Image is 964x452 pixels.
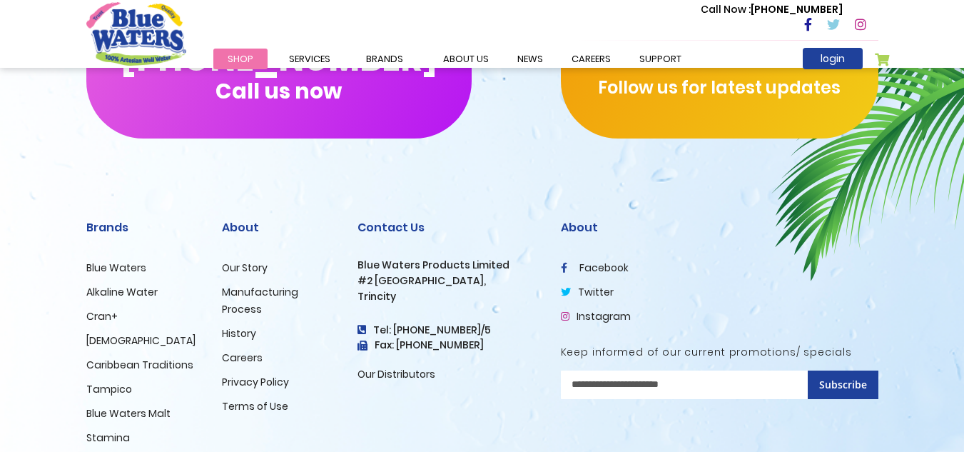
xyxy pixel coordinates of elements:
a: [DEMOGRAPHIC_DATA] [86,333,196,348]
p: Follow us for latest updates [561,75,878,101]
a: News [503,49,557,69]
a: support [625,49,696,69]
a: Instagram [561,309,631,323]
a: Our Story [222,261,268,275]
a: Blue Waters [86,261,146,275]
span: Call us now [215,87,342,95]
h2: Brands [86,221,201,234]
a: Tampico [86,382,132,396]
a: History [222,326,256,341]
h2: Contact Us [357,221,539,234]
span: Services [289,52,330,66]
h4: Tel: [PHONE_NUMBER]/5 [357,324,539,336]
a: Our Distributors [357,367,435,381]
h3: Fax: [PHONE_NUMBER] [357,339,539,351]
a: Privacy Policy [222,375,289,389]
a: Manufacturing Process [222,285,298,316]
h3: #2 [GEOGRAPHIC_DATA], [357,275,539,287]
a: Stamina [86,431,130,445]
a: twitter [561,285,614,299]
h5: Keep informed of our current promotions/ specials [561,346,878,358]
a: careers [557,49,625,69]
span: Shop [228,52,253,66]
a: Careers [222,351,263,365]
h3: Blue Waters Products Limited [357,259,539,271]
a: Blue Waters Malt [86,406,171,421]
h2: About [222,221,336,234]
a: Caribbean Traditions [86,358,193,372]
h2: About [561,221,878,234]
span: Subscribe [819,378,867,391]
a: Alkaline Water [86,285,158,299]
a: about us [429,49,503,69]
a: Cran+ [86,309,118,323]
button: [PHONE_NUMBER]Call us now [86,10,472,139]
span: Call Now : [701,2,751,16]
span: Brands [366,52,403,66]
a: facebook [561,261,629,275]
h3: Trincity [357,291,539,303]
button: Subscribe [808,371,878,399]
a: login [803,48,863,69]
a: store logo [86,2,186,65]
p: [PHONE_NUMBER] [701,2,843,17]
a: Terms of Use [222,399,288,413]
